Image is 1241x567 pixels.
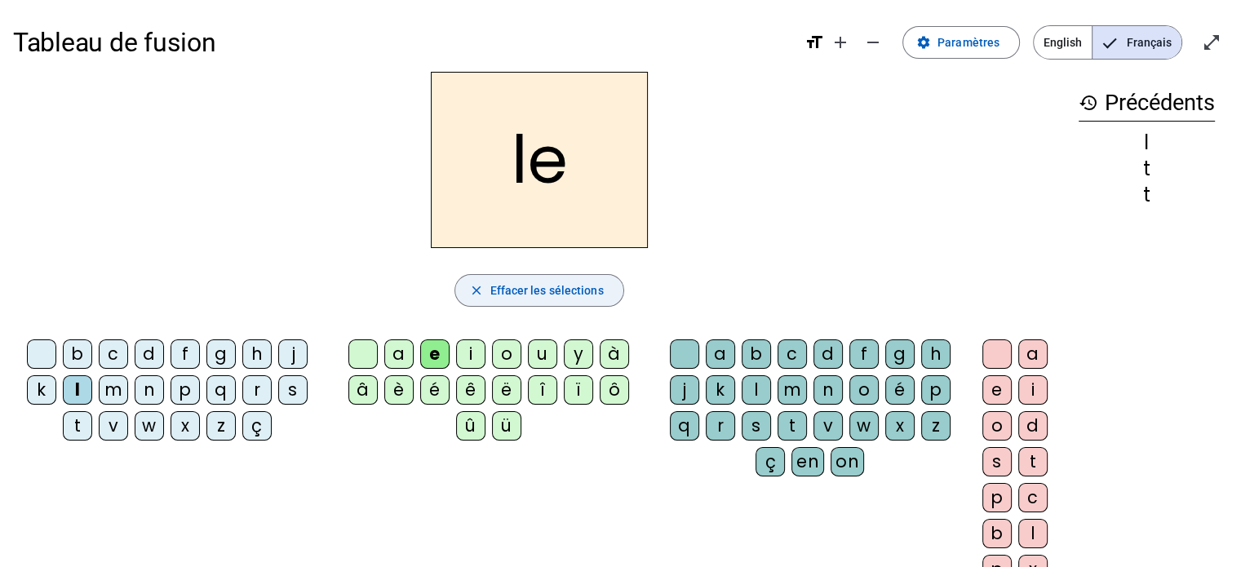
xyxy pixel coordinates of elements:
div: c [99,339,128,369]
div: b [63,339,92,369]
div: f [849,339,879,369]
div: s [742,411,771,441]
div: t [1079,159,1215,179]
div: i [456,339,485,369]
span: Effacer les sélections [490,281,603,300]
div: è [384,375,414,405]
button: Diminuer la taille de la police [857,26,889,59]
mat-icon: close [468,283,483,298]
div: k [706,375,735,405]
mat-icon: add [831,33,850,52]
div: r [242,375,272,405]
mat-icon: remove [863,33,883,52]
div: t [63,411,92,441]
div: x [885,411,915,441]
div: ç [756,447,785,476]
span: English [1034,26,1092,59]
div: s [278,375,308,405]
div: w [849,411,879,441]
div: ë [492,375,521,405]
div: l [1079,133,1215,153]
div: é [885,375,915,405]
div: h [242,339,272,369]
div: k [27,375,56,405]
div: i [1018,375,1048,405]
button: Effacer les sélections [454,274,623,307]
h3: Précédents [1079,85,1215,122]
div: g [206,339,236,369]
div: d [1018,411,1048,441]
div: q [206,375,236,405]
div: u [528,339,557,369]
div: û [456,411,485,441]
button: Entrer en plein écran [1195,26,1228,59]
button: Paramètres [902,26,1020,59]
div: m [778,375,807,405]
div: ü [492,411,521,441]
div: l [742,375,771,405]
div: n [135,375,164,405]
div: ê [456,375,485,405]
div: l [1018,519,1048,548]
div: j [670,375,699,405]
div: b [982,519,1012,548]
div: o [982,411,1012,441]
span: Français [1093,26,1181,59]
div: t [1018,447,1048,476]
div: p [982,483,1012,512]
div: ï [564,375,593,405]
div: a [1018,339,1048,369]
div: â [348,375,378,405]
div: y [564,339,593,369]
div: b [742,339,771,369]
div: v [99,411,128,441]
div: c [778,339,807,369]
div: p [921,375,951,405]
mat-icon: settings [916,35,931,50]
div: o [849,375,879,405]
div: v [813,411,843,441]
div: ô [600,375,629,405]
div: e [982,375,1012,405]
div: z [206,411,236,441]
div: w [135,411,164,441]
div: o [492,339,521,369]
div: a [706,339,735,369]
div: d [813,339,843,369]
div: à [600,339,629,369]
div: l [63,375,92,405]
div: g [885,339,915,369]
div: x [171,411,200,441]
mat-button-toggle-group: Language selection [1033,25,1182,60]
div: r [706,411,735,441]
mat-icon: format_size [804,33,824,52]
div: t [778,411,807,441]
div: en [791,447,824,476]
div: a [384,339,414,369]
div: j [278,339,308,369]
div: d [135,339,164,369]
span: Paramètres [937,33,999,52]
div: e [420,339,450,369]
div: h [921,339,951,369]
mat-icon: history [1079,93,1098,113]
mat-icon: open_in_full [1202,33,1221,52]
div: s [982,447,1012,476]
button: Augmenter la taille de la police [824,26,857,59]
div: p [171,375,200,405]
div: m [99,375,128,405]
div: t [1079,185,1215,205]
div: î [528,375,557,405]
div: é [420,375,450,405]
div: n [813,375,843,405]
h1: Tableau de fusion [13,16,791,69]
div: f [171,339,200,369]
div: c [1018,483,1048,512]
div: ç [242,411,272,441]
div: z [921,411,951,441]
h2: le [431,72,648,248]
div: q [670,411,699,441]
div: on [831,447,864,476]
